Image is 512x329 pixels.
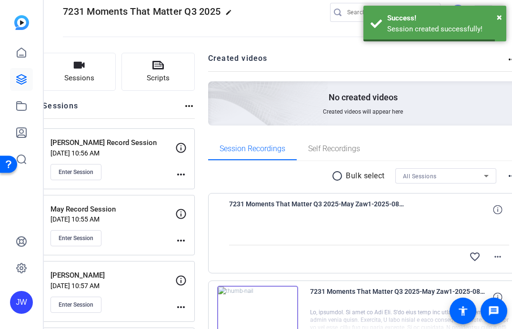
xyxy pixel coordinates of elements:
[59,301,93,309] span: Enter Session
[14,15,29,30] img: blue-gradient.svg
[225,9,237,20] mat-icon: edit
[497,11,502,23] span: ×
[10,291,33,314] div: JW
[469,251,481,262] mat-icon: favorite_border
[387,13,499,24] div: Success!
[450,4,467,20] ngx-avatar: Jon Williams
[50,149,175,157] p: [DATE] 10:56 AM
[64,73,94,84] span: Sessions
[63,6,221,17] span: 7231 Moments That Matter Q3 2025
[387,24,499,35] div: Session created successfully!
[42,100,78,118] h2: Sessions
[50,282,175,290] p: [DATE] 10:57 AM
[450,4,466,19] div: JW
[492,251,503,262] mat-icon: more_horiz
[59,234,93,242] span: Enter Session
[310,286,486,309] span: 7231 Moments That Matter Q3 2025-May Zaw1-2025-08-21-12-15-18-689-0
[59,168,93,176] span: Enter Session
[497,10,502,24] button: Close
[50,215,175,223] p: [DATE] 10:55 AM
[488,305,500,317] mat-icon: message
[457,305,469,317] mat-icon: accessibility
[50,204,181,215] p: May Record Session
[50,270,181,281] p: [PERSON_NAME]
[50,137,181,148] p: [PERSON_NAME] Record Session
[175,301,187,313] mat-icon: more_horiz
[347,7,433,18] input: Search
